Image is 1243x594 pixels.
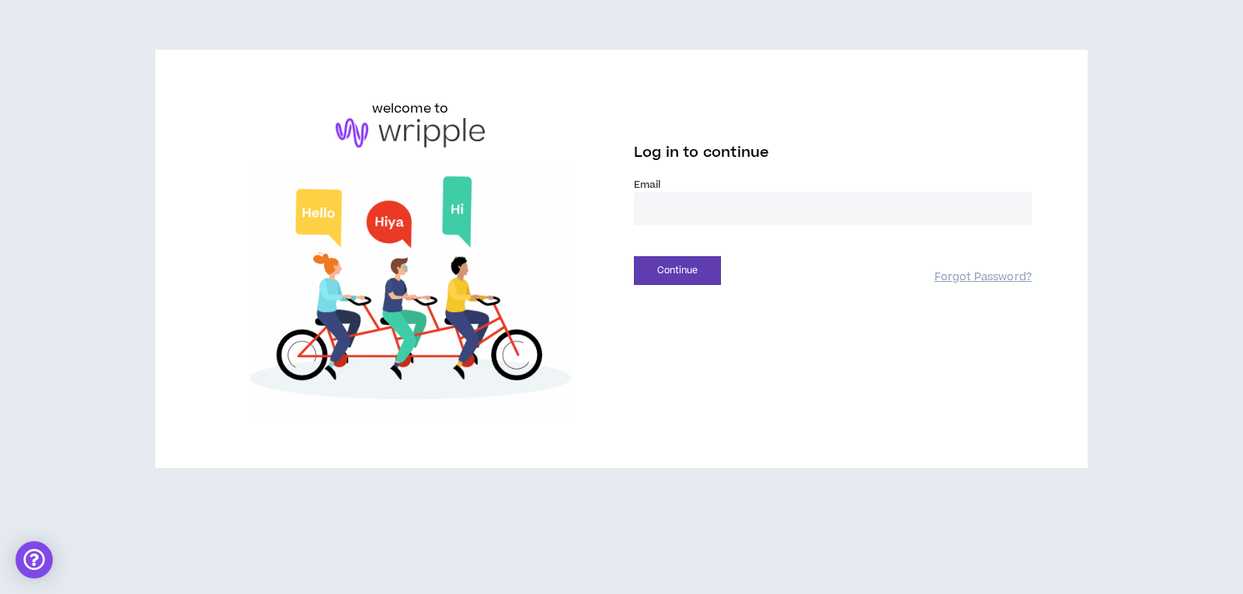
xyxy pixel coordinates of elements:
label: Email [634,178,1032,192]
h6: welcome to [372,99,449,118]
img: Welcome to Wripple [211,163,609,419]
img: logo-brand.png [336,118,485,148]
a: Forgot Password? [935,270,1032,285]
span: Log in to continue [634,143,769,162]
button: Continue [634,256,721,285]
div: Open Intercom Messenger [16,541,53,578]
